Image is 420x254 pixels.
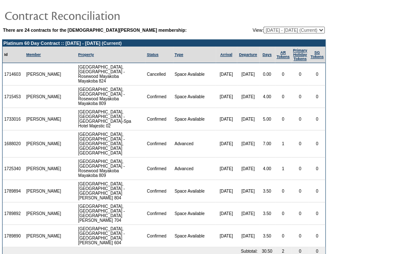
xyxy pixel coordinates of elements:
[259,86,275,108] td: 4.00
[275,86,291,108] td: 0
[25,225,63,247] td: [PERSON_NAME]
[3,63,25,86] td: 1714603
[173,63,216,86] td: Space Available
[275,225,291,247] td: 0
[3,28,187,33] b: There are 24 contracts for the [DEMOGRAPHIC_DATA][PERSON_NAME] membership:
[77,202,145,225] td: [GEOGRAPHIC_DATA], [GEOGRAPHIC_DATA] - [GEOGRAPHIC_DATA] [PERSON_NAME] 704
[3,157,25,180] td: 1725340
[239,52,257,57] a: Departure
[259,130,275,157] td: 7.00
[259,180,275,202] td: 3.50
[4,7,173,24] img: pgTtlContractReconciliation.gif
[3,180,25,202] td: 1789894
[173,86,216,108] td: Space Available
[259,202,275,225] td: 3.50
[220,52,232,57] a: Arrival
[237,130,259,157] td: [DATE]
[145,157,173,180] td: Confirmed
[25,130,63,157] td: [PERSON_NAME]
[309,108,325,130] td: 0
[309,130,325,157] td: 0
[173,225,216,247] td: Space Available
[25,202,63,225] td: [PERSON_NAME]
[25,180,63,202] td: [PERSON_NAME]
[77,130,145,157] td: [GEOGRAPHIC_DATA], [GEOGRAPHIC_DATA] - [GEOGRAPHIC_DATA], [GEOGRAPHIC_DATA] [GEOGRAPHIC_DATA]
[309,86,325,108] td: 0
[216,63,237,86] td: [DATE]
[237,202,259,225] td: [DATE]
[3,130,25,157] td: 1688020
[262,52,272,57] a: Days
[175,52,183,57] a: Type
[78,52,94,57] a: Property
[3,108,25,130] td: 1733016
[25,157,63,180] td: [PERSON_NAME]
[291,63,309,86] td: 0
[173,180,216,202] td: Space Available
[293,48,307,61] a: Primary HolidayTokens
[259,63,275,86] td: 0.00
[259,157,275,180] td: 4.00
[25,86,63,108] td: [PERSON_NAME]
[145,108,173,130] td: Confirmed
[216,108,237,130] td: [DATE]
[291,180,309,202] td: 0
[291,225,309,247] td: 0
[275,157,291,180] td: 1
[275,180,291,202] td: 0
[77,157,145,180] td: [GEOGRAPHIC_DATA], [GEOGRAPHIC_DATA] - Rosewood Mayakoba Mayakoba 809
[291,202,309,225] td: 0
[3,40,325,47] td: Platinum 60 Day Contract :: [DATE] - [DATE] (Current)
[275,130,291,157] td: 1
[147,52,159,57] a: Status
[3,86,25,108] td: 1715453
[291,130,309,157] td: 0
[77,108,145,130] td: [GEOGRAPHIC_DATA], [GEOGRAPHIC_DATA] - [GEOGRAPHIC_DATA]-Spa Hotel Majestic 02
[145,86,173,108] td: Confirmed
[237,86,259,108] td: [DATE]
[309,180,325,202] td: 0
[173,157,216,180] td: Advanced
[291,86,309,108] td: 0
[309,63,325,86] td: 0
[234,27,325,33] td: View:
[259,225,275,247] td: 3.50
[277,50,290,59] a: ARTokens
[25,108,63,130] td: [PERSON_NAME]
[275,108,291,130] td: 0
[26,52,41,57] a: Member
[77,180,145,202] td: [GEOGRAPHIC_DATA], [GEOGRAPHIC_DATA] - [GEOGRAPHIC_DATA] [PERSON_NAME] 804
[145,180,173,202] td: Confirmed
[309,225,325,247] td: 0
[309,157,325,180] td: 0
[173,130,216,157] td: Advanced
[145,225,173,247] td: Confirmed
[173,108,216,130] td: Space Available
[309,202,325,225] td: 0
[237,157,259,180] td: [DATE]
[3,225,25,247] td: 1789890
[25,63,63,86] td: [PERSON_NAME]
[291,157,309,180] td: 0
[237,225,259,247] td: [DATE]
[145,63,173,86] td: Cancelled
[216,202,237,225] td: [DATE]
[145,202,173,225] td: Confirmed
[77,63,145,86] td: [GEOGRAPHIC_DATA], [GEOGRAPHIC_DATA] - Rosewood Mayakoba Mayakoba 824
[237,63,259,86] td: [DATE]
[216,86,237,108] td: [DATE]
[275,202,291,225] td: 0
[216,157,237,180] td: [DATE]
[291,108,309,130] td: 0
[216,130,237,157] td: [DATE]
[310,50,324,59] a: SGTokens
[216,180,237,202] td: [DATE]
[216,225,237,247] td: [DATE]
[3,47,25,63] td: Id
[259,108,275,130] td: 5.00
[275,63,291,86] td: 0
[237,180,259,202] td: [DATE]
[173,202,216,225] td: Space Available
[77,86,145,108] td: [GEOGRAPHIC_DATA], [GEOGRAPHIC_DATA] - Rosewood Mayakoba Mayakoba 809
[3,202,25,225] td: 1789892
